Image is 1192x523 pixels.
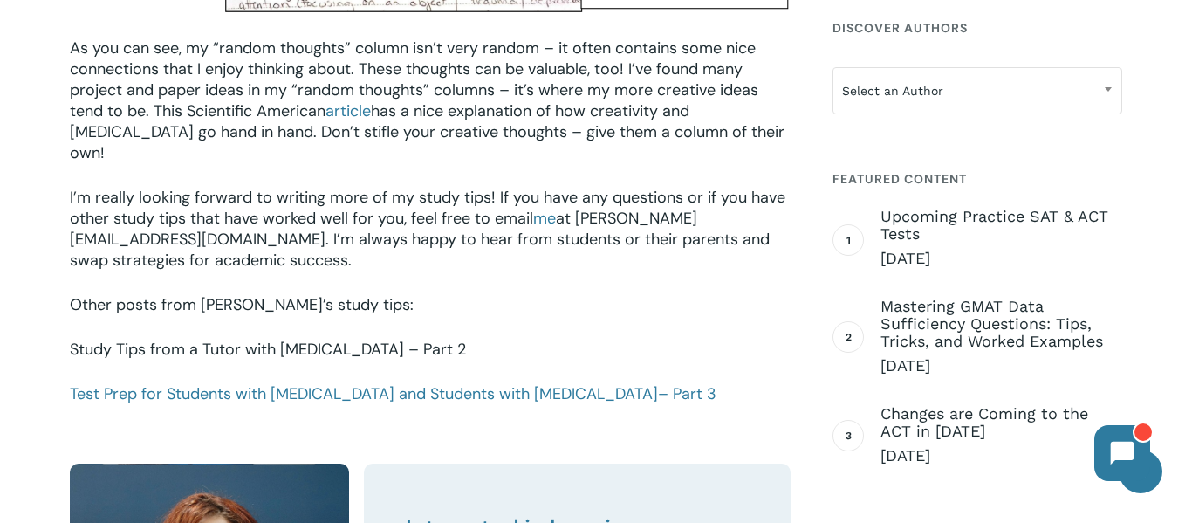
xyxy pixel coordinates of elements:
[70,208,770,271] span: at [PERSON_NAME][EMAIL_ADDRESS][DOMAIN_NAME]. I’m always happy to hear from students or their par...
[832,163,1122,195] h4: Featured Content
[70,339,466,360] a: Study Tips from a Tutor with [MEDICAL_DATA] – Part 2
[832,12,1122,44] h4: Discover Authors
[70,100,784,163] span: has a nice explanation of how creativity and [MEDICAL_DATA] go hand in hand. Don’t stifle your cr...
[880,208,1122,243] span: Upcoming Practice SAT & ACT Tests
[325,100,371,121] a: article
[70,38,758,121] span: As you can see, my “random thoughts” column isn’t very random – it often contains some nice conne...
[70,383,716,404] a: Test Prep for Students with [MEDICAL_DATA] and Students with [MEDICAL_DATA]– Part 3
[880,298,1122,376] a: Mastering GMAT Data Sufficiency Questions: Tips, Tricks, and Worked Examples [DATE]
[1077,408,1168,499] iframe: Chatbot
[833,72,1121,109] span: Select an Author
[880,445,1122,466] span: [DATE]
[658,383,716,404] span: – Part 3
[880,405,1122,440] span: Changes are Coming to the ACT in [DATE]
[880,298,1122,350] span: Mastering GMAT Data Sufficiency Questions: Tips, Tricks, and Worked Examples
[533,208,556,229] a: me
[832,67,1122,114] span: Select an Author
[880,248,1122,269] span: [DATE]
[880,208,1122,269] a: Upcoming Practice SAT & ACT Tests [DATE]
[70,294,791,339] p: Other posts from [PERSON_NAME]’s study tips:
[880,405,1122,466] a: Changes are Coming to the ACT in [DATE] [DATE]
[70,187,785,229] span: I’m really looking forward to writing more of my study tips! If you have any questions or if you ...
[880,355,1122,376] span: [DATE]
